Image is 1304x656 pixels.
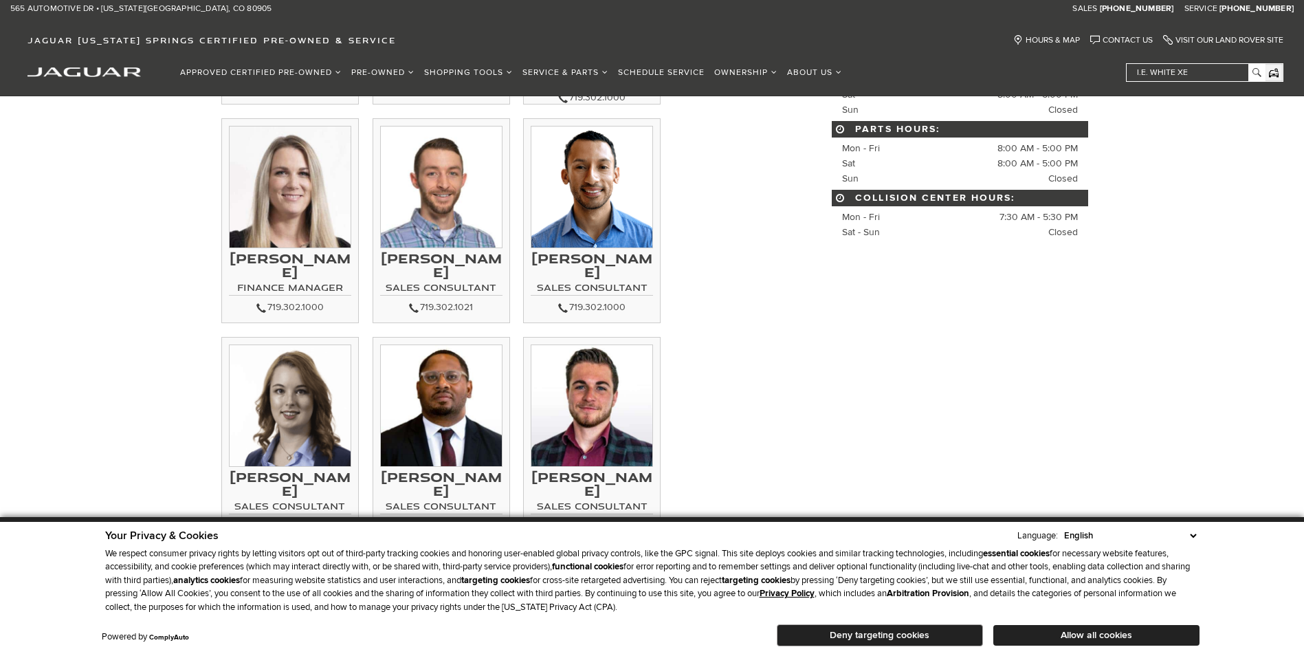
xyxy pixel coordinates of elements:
a: Jaguar [US_STATE] Springs Certified Pre-Owned & Service [21,35,403,45]
span: Your Privacy & Cookies [105,529,219,543]
nav: Main Navigation [175,61,847,85]
span: Sat [842,89,855,100]
img: Jaguar [27,67,141,77]
span: 7:30 AM - 5:30 PM [999,210,1078,225]
span: 8:00 AM - 5:00 PM [997,156,1078,171]
button: Deny targeting cookies [777,624,983,646]
strong: functional cookies [552,561,623,572]
h3: [PERSON_NAME] [531,252,653,279]
h3: [PERSON_NAME] [229,470,351,498]
p: We respect consumer privacy rights by letting visitors opt out of third-party tracking cookies an... [105,547,1200,615]
strong: analytics cookies [173,575,240,586]
a: [PHONE_NUMBER] [1100,3,1174,14]
a: Service & Parts [518,61,613,85]
span: Closed [1048,225,1078,240]
span: Mon - Fri [842,142,880,154]
span: Service [1184,3,1217,14]
span: Sat [842,157,855,169]
span: Mon - Fri [842,211,880,223]
a: Visit Our Land Rover Site [1163,35,1283,45]
div: 719.302.1021 [380,299,502,316]
div: Powered by [102,633,189,642]
span: Collision Center Hours: [832,190,1088,206]
a: About Us [782,61,847,85]
a: Hours & Map [1013,35,1080,45]
a: Shopping Tools [419,61,518,85]
div: Language: [1017,532,1058,540]
h4: Sales Consultant [531,501,653,514]
a: Pre-Owned [346,61,419,85]
h3: [PERSON_NAME] [380,470,502,498]
iframe: Google Maps iframe [832,254,1088,357]
span: Closed [1048,102,1078,118]
div: 719.302.1000 [531,299,653,316]
h4: Sales Consultant [229,501,351,514]
h4: Sales Consultant [380,501,502,514]
a: Ownership [709,61,782,85]
u: Privacy Policy [760,588,815,599]
a: ComplyAuto [149,633,189,642]
span: 8:00 AM - 5:00 PM [997,141,1078,156]
span: Jaguar [US_STATE] Springs Certified Pre-Owned & Service [27,35,396,45]
h3: [PERSON_NAME] [380,252,502,279]
a: Contact Us [1090,35,1153,45]
select: Language Select [1061,529,1200,543]
span: Sat - Sun [842,226,880,238]
h3: [PERSON_NAME] [229,252,351,279]
h4: Sales Consultant [531,283,653,296]
strong: targeting cookies [461,575,530,586]
div: 719.302.1000 [531,89,653,106]
h4: Finance Manager [229,283,351,296]
div: 719.302.1000 [229,299,351,316]
button: Allow all cookies [993,625,1200,646]
h4: Sales Consultant [380,283,502,296]
a: 565 Automotive Dr • [US_STATE][GEOGRAPHIC_DATA], CO 80905 [10,3,272,14]
a: Approved Certified Pre-Owned [175,61,346,85]
strong: targeting cookies [722,575,791,586]
span: Closed [1048,171,1078,186]
a: Schedule Service [613,61,709,85]
a: jaguar [27,65,141,77]
span: Sun [842,173,859,184]
span: Sun [842,104,859,116]
span: Parts Hours: [832,121,1088,138]
strong: Arbitration Provision [887,588,969,599]
input: i.e. White XE [1127,64,1264,81]
span: Sales [1072,3,1097,14]
a: [PHONE_NUMBER] [1219,3,1294,14]
strong: essential cookies [983,548,1050,559]
h3: [PERSON_NAME] [531,470,653,498]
